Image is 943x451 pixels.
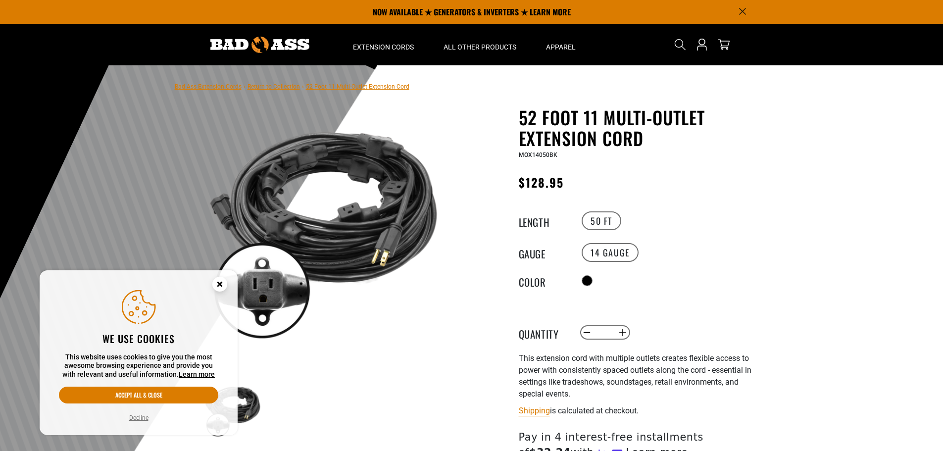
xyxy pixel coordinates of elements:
[210,37,309,53] img: Bad Ass Extension Cords
[59,387,218,403] button: Accept all & close
[353,43,414,51] span: Extension Cords
[429,24,531,65] summary: All Other Products
[59,332,218,345] h2: We use cookies
[519,353,751,399] span: This extension cord with multiple outlets creates flexible access to power with consistently spac...
[59,353,218,379] p: This website uses cookies to give you the most awesome browsing experience and provide you with r...
[546,43,576,51] span: Apparel
[248,83,300,90] a: Return to Collection
[175,83,242,90] a: Bad Ass Extension Cords
[519,326,568,339] label: Quantity
[519,274,568,287] legend: Color
[531,24,591,65] summary: Apparel
[40,270,238,436] aside: Cookie Consent
[306,83,409,90] span: 52 Foot 11 Multi-Outlet Extension Cord
[519,173,564,191] span: $128.95
[179,370,215,378] a: Learn more
[519,404,761,417] div: is calculated at checkout.
[582,211,621,230] label: 50 FT
[175,80,409,92] nav: breadcrumbs
[126,413,151,423] button: Decline
[444,43,516,51] span: All Other Products
[204,109,443,348] img: black
[338,24,429,65] summary: Extension Cords
[302,83,304,90] span: ›
[582,243,639,262] label: 14 Gauge
[519,214,568,227] legend: Length
[672,37,688,52] summary: Search
[519,246,568,259] legend: Gauge
[519,406,550,415] a: Shipping
[244,83,246,90] span: ›
[519,107,761,149] h1: 52 Foot 11 Multi-Outlet Extension Cord
[519,151,557,158] span: MOX14050BK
